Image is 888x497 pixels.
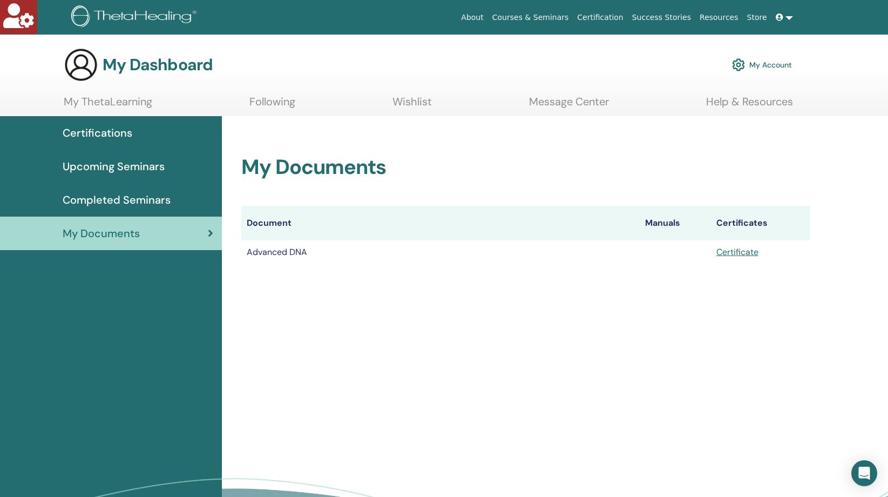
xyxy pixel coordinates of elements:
[249,95,295,116] a: Following
[241,206,640,240] th: Document
[63,192,171,208] span: Completed Seminars
[711,206,810,240] th: Certificates
[63,158,165,174] span: Upcoming Seminars
[628,8,695,28] a: Success Stories
[241,155,810,180] h2: My Documents
[732,53,792,77] a: My Account
[64,95,152,116] a: My ThetaLearning
[103,55,213,75] h3: My Dashboard
[488,8,573,28] a: Courses & Seminars
[457,8,487,28] a: About
[71,5,200,30] img: logo.png
[529,95,609,116] a: Message Center
[573,8,627,28] a: Certification
[695,8,743,28] a: Resources
[851,460,877,486] div: Open Intercom Messenger
[732,56,745,74] img: cog.svg
[64,48,98,82] img: generic-user-icon.jpg
[241,240,640,264] td: Advanced DNA
[63,125,132,141] span: Certifications
[392,95,432,116] a: Wishlist
[716,246,758,258] a: Certificate
[63,225,140,241] span: My Documents
[640,206,711,240] th: Manuals
[706,95,793,116] a: Help & Resources
[743,8,771,28] a: Store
